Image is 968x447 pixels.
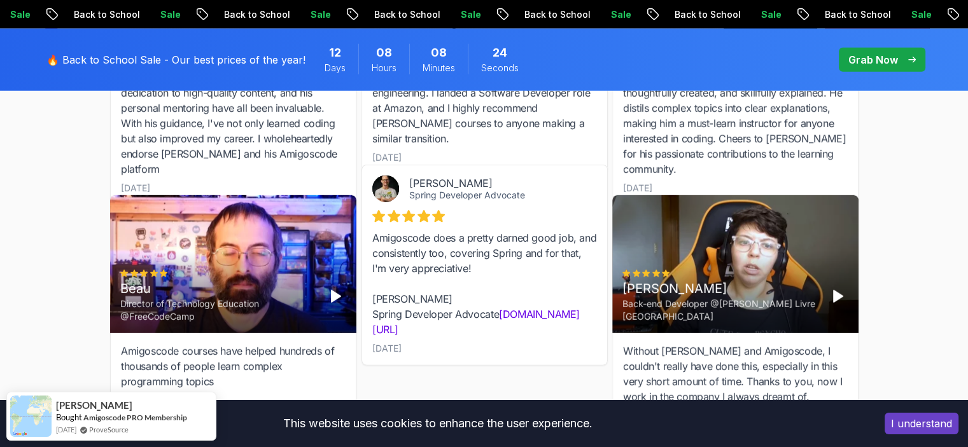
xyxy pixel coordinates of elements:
div: An Exciting Learning Resource - [PERSON_NAME] courses are excellent, thoughtfully created, and sk... [623,55,848,177]
p: Back to School [214,8,300,21]
span: Days [325,62,346,74]
span: [DATE] [56,424,76,435]
p: Sale [150,8,191,21]
p: Sale [901,8,942,21]
span: 8 Minutes [431,44,447,62]
div: This website uses cookies to enhance the user experience. [10,409,866,437]
div: [DATE] [623,182,652,195]
p: Grab Now [848,52,898,67]
div: [DATE] [121,182,150,195]
div: Back-end Developer @[PERSON_NAME] Livre [GEOGRAPHIC_DATA] [622,298,818,324]
button: Accept cookies [885,413,958,434]
span: [PERSON_NAME] [56,400,132,411]
div: [PERSON_NAME] [409,177,577,189]
span: 8 Hours [376,44,392,62]
div: Amigoscode's courses were invaluable in my career switch from business to software engineering. I... [372,55,597,147]
span: 12 Days [329,44,341,62]
a: ProveSource [89,424,129,435]
button: Play [325,287,346,307]
div: Beau [120,280,316,298]
img: Josh Long avatar [372,175,399,202]
span: Minutes [423,62,455,74]
div: [PERSON_NAME] teaching style stood out to me. His ability to break down complex concepts, his ded... [121,55,346,177]
span: Bought [56,412,82,422]
p: Back to School [664,8,751,21]
p: Back to School [815,8,901,21]
span: Hours [372,62,396,74]
img: provesource social proof notification image [10,395,52,437]
p: Back to School [514,8,601,21]
p: Sale [751,8,792,21]
div: Director of Technology Education @FreeCodeCamp [120,298,316,324]
div: Amigoscode courses have helped hundreds of thousands of people learn complex programming topics [121,344,346,390]
div: Amigoscode does a pretty darned good job, and consistently too, covering Spring and for that, I'm... [372,230,597,337]
div: Without [PERSON_NAME] and Amigoscode, I couldn't really have done this, especially in this very s... [623,344,848,405]
p: Sale [300,8,341,21]
div: [PERSON_NAME] [622,280,818,298]
p: Sale [601,8,642,21]
a: Amigoscode PRO Membership [83,413,187,422]
a: [DOMAIN_NAME][URL] [372,308,580,336]
p: Sale [451,8,491,21]
a: Spring Developer Advocate [409,189,525,200]
p: Back to School [364,8,451,21]
div: [DATE] [372,152,402,165]
div: [DATE] [372,342,402,355]
p: 🔥 Back to School Sale - Our best prices of the year! [46,52,305,67]
span: Seconds [481,62,519,74]
p: Back to School [64,8,150,21]
span: 24 Seconds [493,44,507,62]
button: Play [827,287,848,307]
